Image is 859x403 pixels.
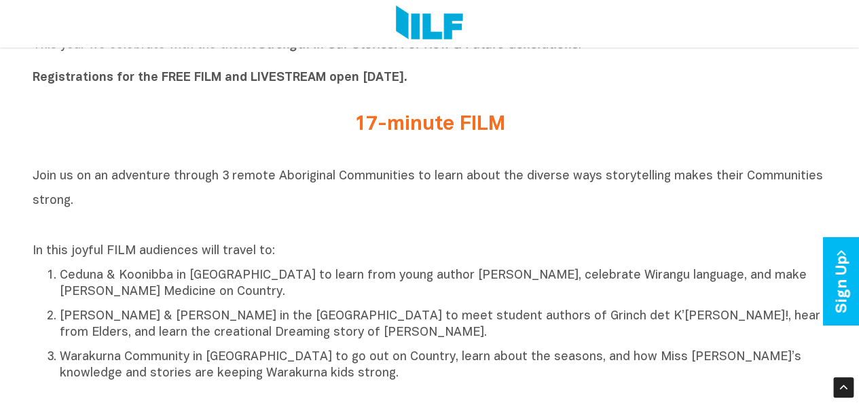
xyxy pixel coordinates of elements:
[175,113,684,136] h2: 17-minute FILM
[33,72,407,84] b: Registrations for the FREE FILM and LIVESTREAM open [DATE].
[833,377,854,398] div: Scroll Back to Top
[60,349,827,382] p: Warakurna Community in [GEOGRAPHIC_DATA] to go out on Country, learn about the seasons, and how M...
[396,5,463,42] img: Logo
[60,268,827,300] p: Ceduna & Koonibba in [GEOGRAPHIC_DATA] to learn from young author [PERSON_NAME], celebrate Wirang...
[33,171,823,207] span: Join us on an adventure through 3 remote Aboriginal Communities to learn about the diverse ways s...
[33,243,827,260] p: In this joyful FILM audiences will travel to:
[60,309,827,341] p: [PERSON_NAME] & [PERSON_NAME] in the [GEOGRAPHIC_DATA] to meet student authors of Grinch det K’[P...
